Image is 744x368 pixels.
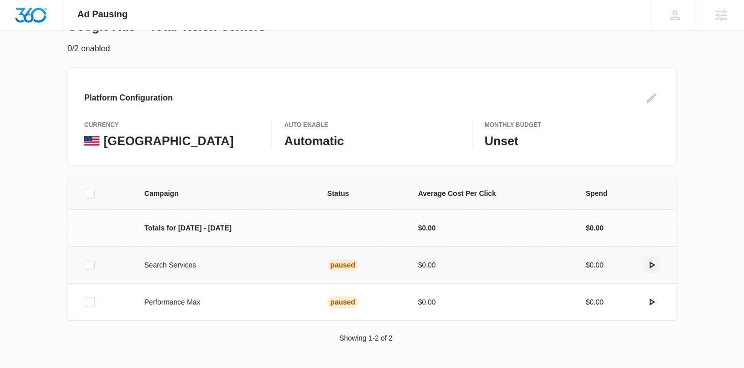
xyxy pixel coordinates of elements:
[144,297,303,308] p: Performance Max
[418,260,562,271] p: $0.00
[586,260,603,271] p: $0.00
[144,260,303,271] p: Search Services
[644,294,660,310] button: actions.activate
[485,133,660,149] p: Unset
[644,90,660,106] button: Edit
[84,136,99,146] img: United States
[78,9,128,20] span: Ad Pausing
[144,223,303,233] p: Totals for [DATE] - [DATE]
[327,259,358,271] div: Paused
[104,133,233,149] p: [GEOGRAPHIC_DATA]
[327,188,394,199] span: Status
[586,188,660,199] span: Spend
[644,257,660,273] button: actions.activate
[284,133,459,149] p: Automatic
[327,296,358,308] div: Paused
[418,297,562,308] p: $0.00
[84,120,259,129] p: currency
[144,188,303,199] span: Campaign
[418,223,562,233] p: $0.00
[67,43,110,55] p: 0/2 enabled
[586,223,603,233] p: $0.00
[586,297,603,308] p: $0.00
[418,188,562,199] span: Average Cost Per Click
[485,120,660,129] p: Monthly Budget
[84,92,173,104] h3: Platform Configuration
[284,120,459,129] p: Auto Enable
[339,333,392,344] p: Showing 1-2 of 2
